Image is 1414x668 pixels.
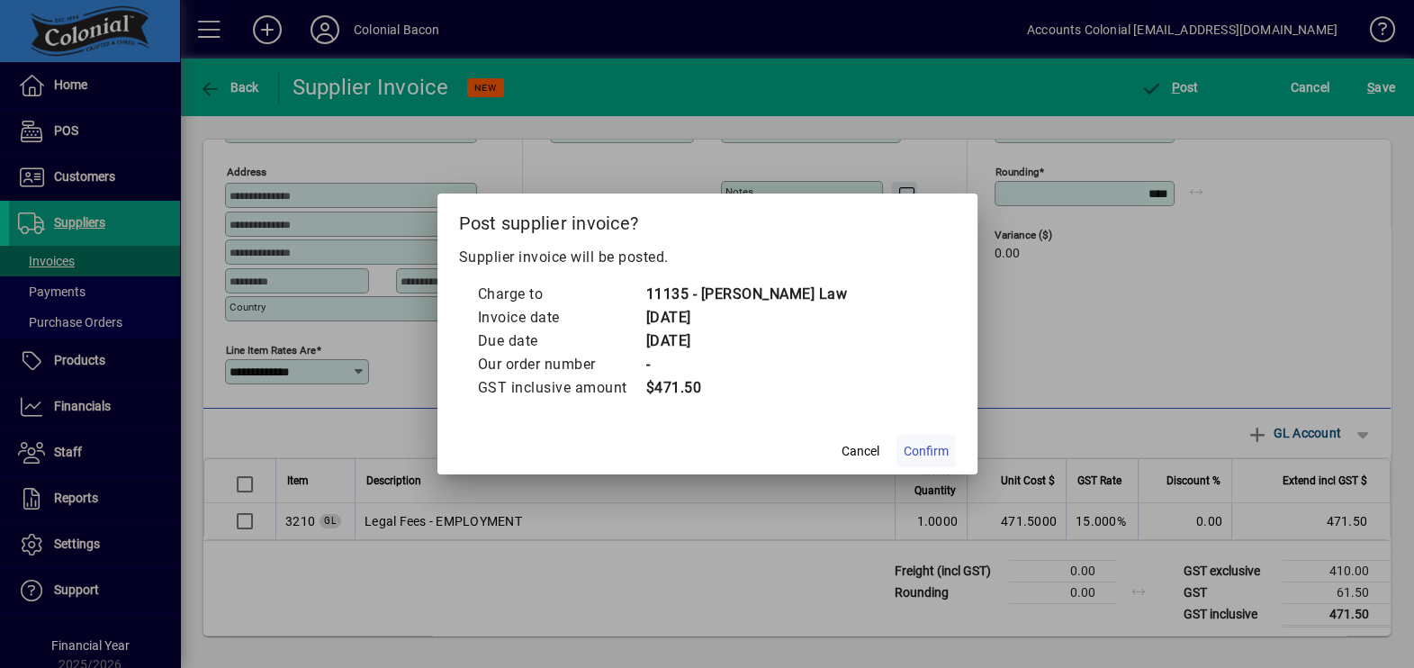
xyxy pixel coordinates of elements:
[896,435,956,467] button: Confirm
[645,329,848,353] td: [DATE]
[904,442,949,461] span: Confirm
[477,376,645,400] td: GST inclusive amount
[477,329,645,353] td: Due date
[832,435,889,467] button: Cancel
[645,353,848,376] td: -
[645,306,848,329] td: [DATE]
[477,283,645,306] td: Charge to
[645,283,848,306] td: 11135 - [PERSON_NAME] Law
[459,247,956,268] p: Supplier invoice will be posted.
[645,376,848,400] td: $471.50
[842,442,879,461] span: Cancel
[437,194,977,246] h2: Post supplier invoice?
[477,306,645,329] td: Invoice date
[477,353,645,376] td: Our order number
